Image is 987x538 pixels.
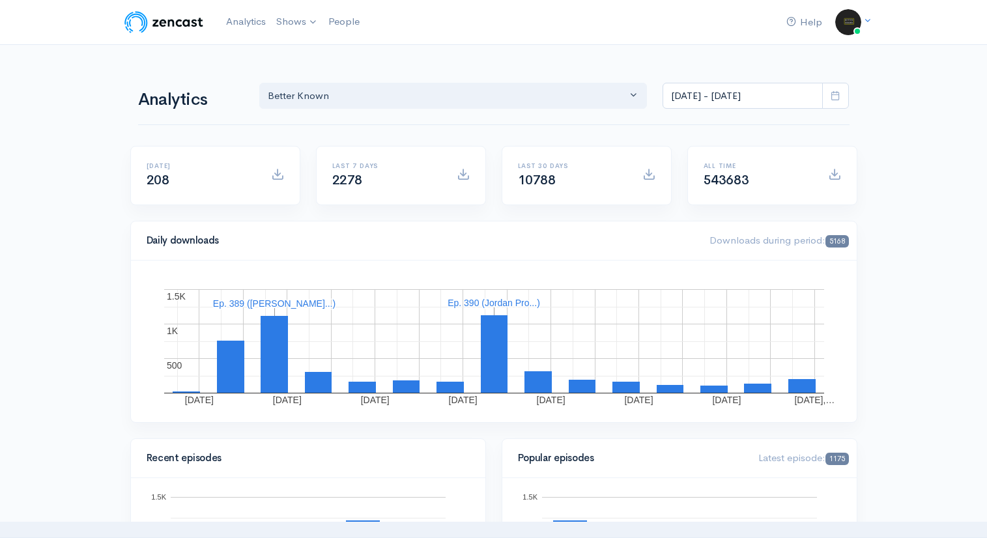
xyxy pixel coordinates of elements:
text: Ep. 389 [558,521,582,529]
span: 5168 [825,235,848,248]
a: Help [781,8,827,36]
text: [DATE],… [794,395,835,405]
h4: Popular episodes [518,453,743,464]
span: Latest episode: [758,451,848,464]
iframe: gist-messenger-bubble-iframe [943,494,974,525]
img: ... [835,9,861,35]
div: Better Known [268,89,627,104]
text: 1K [167,326,179,336]
h6: Last 30 days [518,162,627,169]
text: 1.5K [151,493,166,501]
h6: All time [704,162,812,169]
text: 500 [167,360,182,371]
text: [DATE] [360,395,389,405]
text: [DATE] [712,395,741,405]
a: People [323,8,365,36]
text: Ep. 390 (Jordan Pro...) [448,298,540,308]
span: 10788 [518,172,556,188]
text: [DATE] [536,395,565,405]
text: 1.5K [167,291,186,302]
input: analytics date range selector [663,83,823,109]
text: [DATE] [624,395,653,405]
span: Downloads during period: [709,234,848,246]
text: [DATE] [272,395,301,405]
span: 543683 [704,172,749,188]
h6: [DATE] [147,162,255,169]
text: 1.5K [522,493,537,501]
text: [DATE] [184,395,213,405]
h4: Daily downloads [147,235,694,246]
span: 1175 [825,453,848,465]
button: Better Known [259,83,648,109]
text: Ep. 389 ([PERSON_NAME]...) [212,298,335,309]
a: Analytics [221,8,271,36]
text: [DATE] [448,395,477,405]
a: Shows [271,8,323,36]
img: ZenCast Logo [122,9,205,35]
svg: A chart. [147,276,841,406]
h6: Last 7 days [332,162,441,169]
span: 208 [147,172,169,188]
h4: Recent episodes [147,453,462,464]
text: Ep. 389 [350,521,375,529]
h1: Analytics [138,91,244,109]
span: 2278 [332,172,362,188]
